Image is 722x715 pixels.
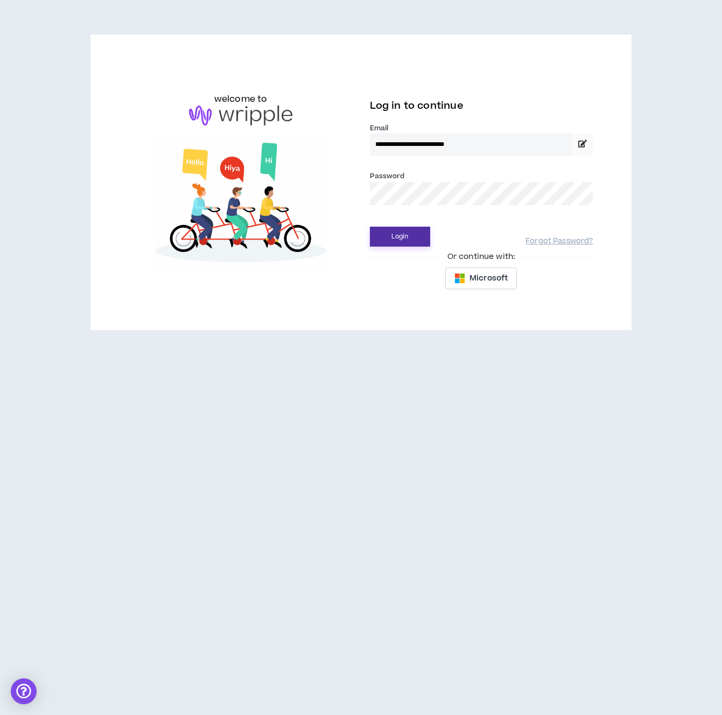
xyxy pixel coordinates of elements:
span: Or continue with: [440,251,523,263]
label: Password [370,171,405,181]
span: Microsoft [469,272,508,284]
a: Forgot Password? [525,236,593,247]
button: Login [370,227,430,247]
div: Open Intercom Messenger [11,678,37,704]
label: Email [370,123,593,133]
h6: welcome to [214,93,268,106]
img: logo-brand.png [189,106,292,126]
img: Welcome to Wripple [129,136,353,272]
span: Log in to continue [370,99,464,113]
button: Microsoft [445,268,517,289]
